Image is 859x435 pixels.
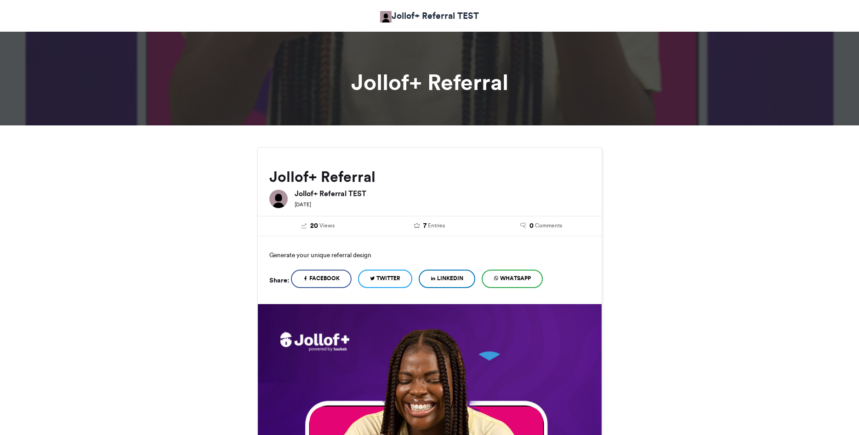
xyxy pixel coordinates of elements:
[291,270,352,288] a: Facebook
[295,190,590,197] h6: Jollof+ Referral TEST
[529,221,534,231] span: 0
[535,221,562,230] span: Comments
[175,71,685,93] h1: Jollof+ Referral
[482,270,543,288] a: WhatsApp
[437,274,463,282] span: LinkedIn
[358,270,412,288] a: Twitter
[381,221,478,231] a: 7 Entries
[376,274,400,282] span: Twitter
[419,270,475,288] a: LinkedIn
[295,201,311,208] small: [DATE]
[380,9,479,23] a: Jollof+ Referral TEST
[492,221,590,231] a: 0 Comments
[269,274,289,286] h5: Share:
[269,190,288,208] img: Jollof+ Referral TEST
[310,221,318,231] span: 20
[269,248,590,262] p: Generate your unique referral design
[428,221,445,230] span: Entries
[269,221,367,231] a: 20 Views
[380,11,392,23] img: Jollof+ Referral TEST
[309,274,340,282] span: Facebook
[500,274,531,282] span: WhatsApp
[319,221,335,230] span: Views
[269,169,590,185] h2: Jollof+ Referral
[423,221,427,231] span: 7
